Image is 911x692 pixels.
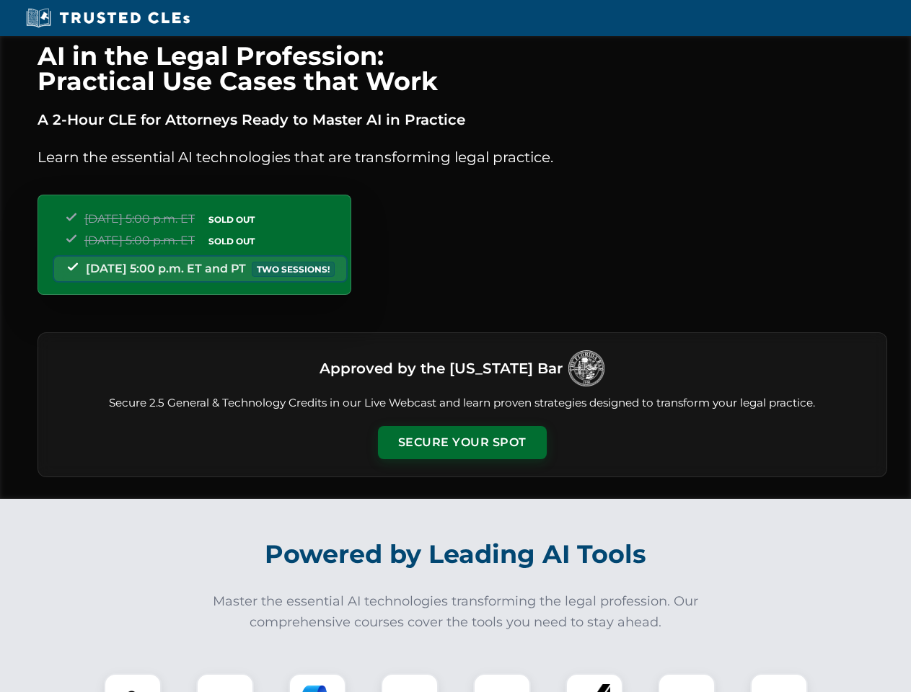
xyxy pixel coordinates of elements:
span: [DATE] 5:00 p.m. ET [84,212,195,226]
p: A 2-Hour CLE for Attorneys Ready to Master AI in Practice [38,108,887,131]
img: Trusted CLEs [22,7,194,29]
span: SOLD OUT [203,212,260,227]
h3: Approved by the [US_STATE] Bar [320,355,563,381]
p: Secure 2.5 General & Technology Credits in our Live Webcast and learn proven strategies designed ... [56,395,869,412]
button: Secure Your Spot [378,426,547,459]
img: Logo [568,350,604,386]
span: SOLD OUT [203,234,260,249]
p: Learn the essential AI technologies that are transforming legal practice. [38,146,887,169]
p: Master the essential AI technologies transforming the legal profession. Our comprehensive courses... [203,591,708,633]
h1: AI in the Legal Profession: Practical Use Cases that Work [38,43,887,94]
span: [DATE] 5:00 p.m. ET [84,234,195,247]
h2: Powered by Leading AI Tools [56,529,855,580]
